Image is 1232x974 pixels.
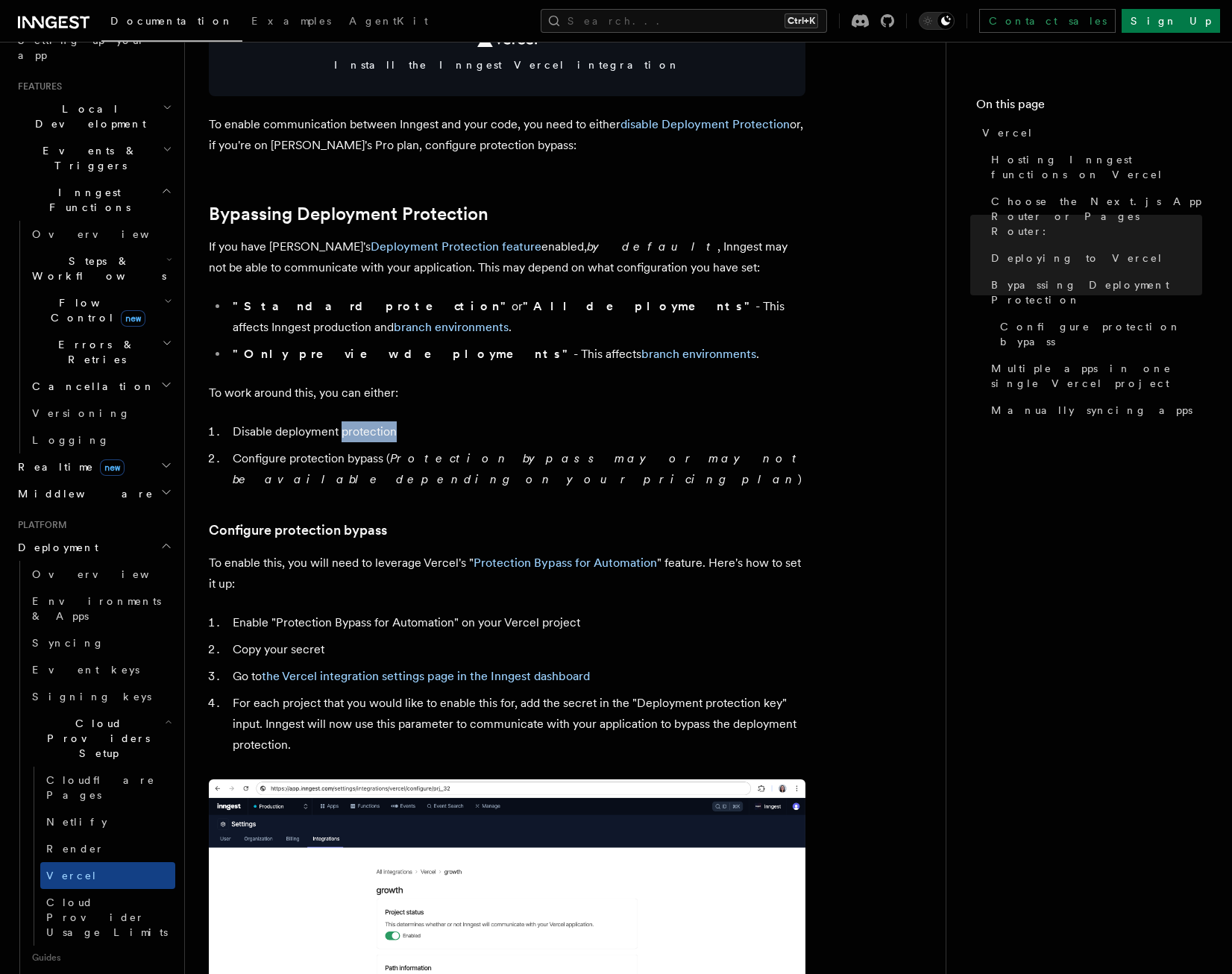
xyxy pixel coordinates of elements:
[26,716,165,761] span: Cloud Providers Setup
[991,403,1192,418] span: Manually syncing apps
[1000,319,1202,349] span: Configure protection bypass
[12,540,98,555] span: Deployment
[982,125,1034,140] span: Vercel
[40,808,175,835] a: Netlify
[394,320,509,334] a: branch environments
[1122,9,1220,33] a: Sign Up
[26,337,162,367] span: Errors & Retries
[209,236,805,278] p: If you have [PERSON_NAME]'s enabled, , Inngest may not be able to communicate with your applicati...
[12,221,175,453] div: Inngest Functions
[12,486,154,501] span: Middleware
[12,519,67,531] span: Platform
[12,137,175,179] button: Events & Triggers
[26,656,175,683] a: Event keys
[26,683,175,710] a: Signing keys
[985,271,1202,313] a: Bypassing Deployment Protection
[32,434,110,446] span: Logging
[40,767,175,808] a: Cloudflare Pages
[12,143,163,173] span: Events & Triggers
[46,774,155,801] span: Cloudflare Pages
[785,13,818,28] kbd: Ctrl+K
[641,347,756,361] a: branch environments
[523,299,755,313] strong: "All deployments"
[242,4,340,40] a: Examples
[101,4,242,42] a: Documentation
[12,179,175,221] button: Inngest Functions
[40,835,175,862] a: Render
[228,296,805,338] li: or - This affects Inngest production and .
[46,843,104,855] span: Render
[985,188,1202,245] a: Choose the Next.js App Router or Pages Router:
[32,664,139,676] span: Event keys
[26,248,175,289] button: Steps & Workflows
[985,355,1202,397] a: Multiple apps in one single Vercel project
[209,114,805,156] p: To enable communication between Inngest and your code, you need to either or, if you're on [PERSO...
[32,228,186,240] span: Overview
[474,556,657,570] a: Protection Bypass for Automation
[26,561,175,588] a: Overview
[209,553,805,594] p: To enable this, you will need to leverage Vercel's " " feature. Here's how to set it up:
[26,946,175,970] span: Guides
[12,453,175,480] button: Realtimenew
[26,710,175,767] button: Cloud Providers Setup
[233,299,512,313] strong: "Standard protection"
[12,101,163,131] span: Local Development
[228,693,805,755] li: For each project that you would like to enable this for, add the secret in the "Deployment protec...
[26,588,175,629] a: Environments & Apps
[991,251,1163,266] span: Deploying to Vercel
[209,10,805,96] a: Install the Inngest Vercel integration
[32,691,151,703] span: Signing keys
[541,9,827,33] button: Search...Ctrl+K
[26,373,175,400] button: Cancellation
[46,896,168,938] span: Cloud Provider Usage Limits
[40,862,175,889] a: Vercel
[991,277,1202,307] span: Bypassing Deployment Protection
[46,816,107,828] span: Netlify
[371,239,541,254] a: Deployment Protection feature
[209,383,805,403] p: To work around this, you can either:
[349,15,428,27] span: AgentKit
[262,669,590,683] a: the Vercel integration settings page in the Inngest dashboard
[26,295,164,325] span: Flow Control
[100,459,125,476] span: new
[12,81,62,92] span: Features
[994,313,1202,355] a: Configure protection bypass
[251,15,331,27] span: Examples
[12,95,175,137] button: Local Development
[985,245,1202,271] a: Deploying to Vercel
[979,9,1116,33] a: Contact sales
[976,119,1202,146] a: Vercel
[12,459,125,474] span: Realtime
[26,254,166,283] span: Steps & Workflows
[26,427,175,453] a: Logging
[40,889,175,946] a: Cloud Provider Usage Limits
[32,407,131,419] span: Versioning
[228,666,805,687] li: Go to
[32,568,186,580] span: Overview
[46,870,98,882] span: Vercel
[985,146,1202,188] a: Hosting Inngest functions on Vercel
[976,95,1202,119] h4: On this page
[991,361,1202,391] span: Multiple apps in one single Vercel project
[26,221,175,248] a: Overview
[110,15,233,27] span: Documentation
[26,379,155,394] span: Cancellation
[228,448,805,490] li: Configure protection bypass ( )
[227,57,788,72] span: Install the Inngest Vercel integration
[121,310,145,327] span: new
[228,639,805,660] li: Copy your secret
[26,331,175,373] button: Errors & Retries
[209,520,387,541] a: Configure protection bypass
[12,185,161,215] span: Inngest Functions
[233,451,803,486] em: Protection bypass may or may not be available depending on your pricing plan
[233,347,573,361] strong: "Only preview deployments"
[340,4,437,40] a: AgentKit
[991,194,1202,239] span: Choose the Next.js App Router or Pages Router:
[12,27,175,69] a: Setting up your app
[620,117,790,131] a: disable Deployment Protection
[12,480,175,507] button: Middleware
[26,629,175,656] a: Syncing
[587,239,717,254] em: by default
[26,400,175,427] a: Versioning
[209,204,488,224] a: Bypassing Deployment Protection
